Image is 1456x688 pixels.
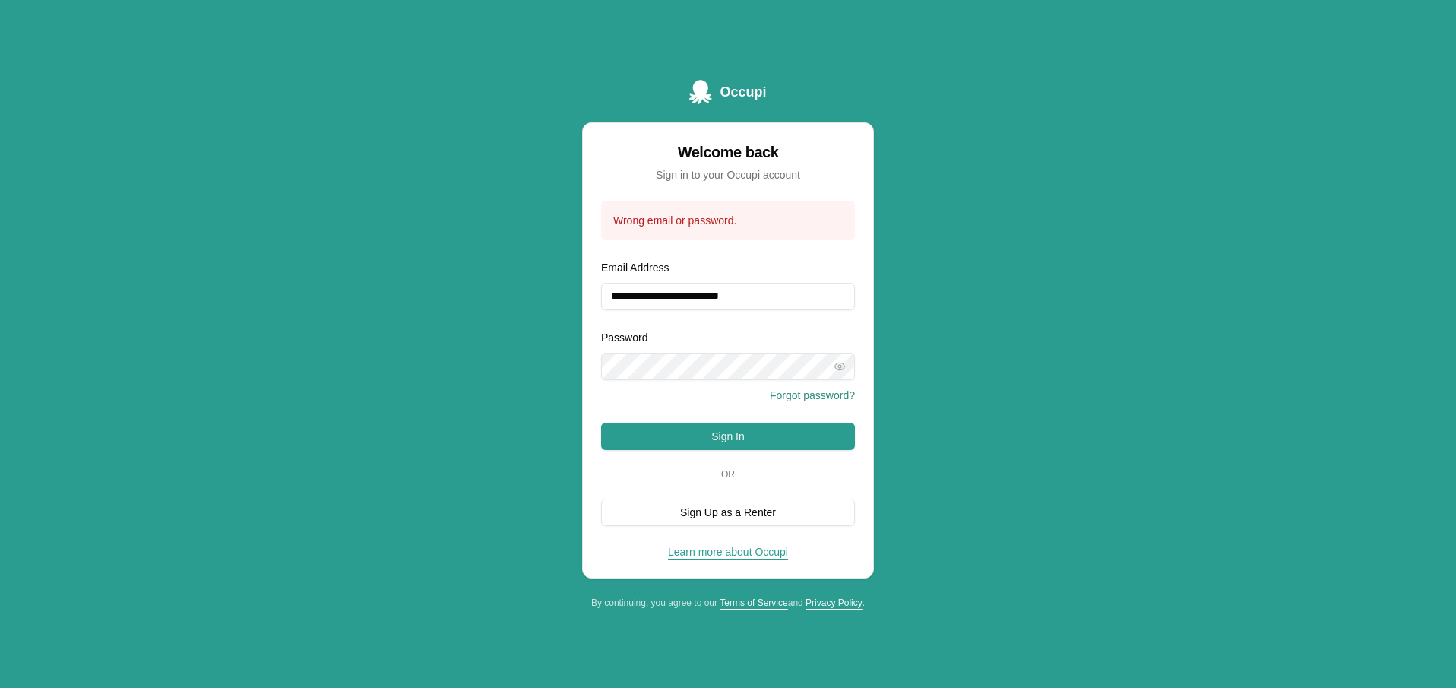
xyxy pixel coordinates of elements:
[720,598,787,608] a: Terms of Service
[601,423,855,450] button: Sign In
[601,167,855,182] div: Sign in to your Occupi account
[715,468,741,480] span: Or
[613,213,843,228] div: Wrong email or password.
[689,80,766,104] a: Occupi
[601,331,647,344] label: Password
[582,597,874,609] div: By continuing, you agree to our and .
[601,262,669,274] label: Email Address
[668,546,788,558] a: Learn more about Occupi
[770,388,855,403] button: Forgot password?
[720,81,766,103] span: Occupi
[806,598,863,608] a: Privacy Policy
[601,141,855,163] div: Welcome back
[601,499,855,526] button: Sign Up as a Renter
